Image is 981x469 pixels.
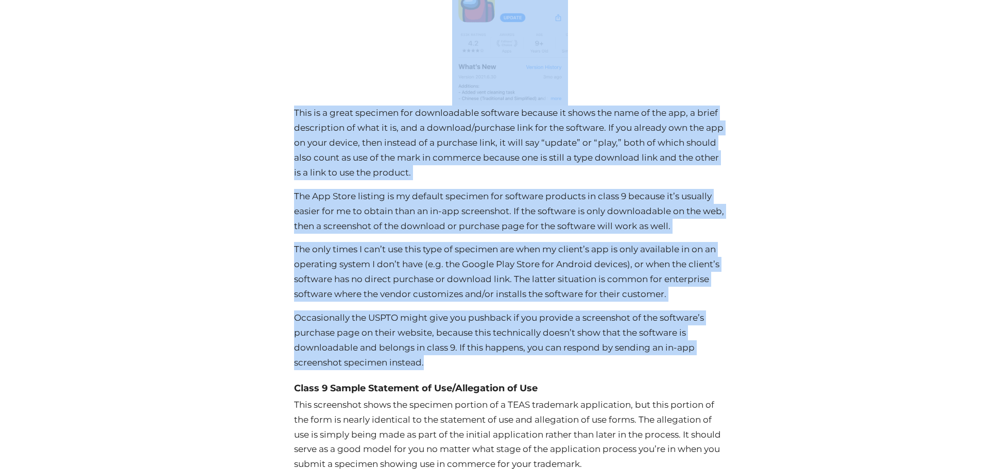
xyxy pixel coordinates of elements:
[294,189,726,234] p: The App Store listing is my default specimen for software products in class 9 because it’s usuall...
[294,379,726,397] h4: Class 9 Sample Statement of Use/Allegation of Use
[294,242,726,302] p: The only times I can’t use this type of specimen are when my client’s app is only available in on...
[294,310,726,370] p: Occasionally the USPTO might give you pushback if you provide a screenshot of the software’s purc...
[294,106,726,180] p: This is a great specimen for downloadable software because it shows the name of the app, a brief ...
